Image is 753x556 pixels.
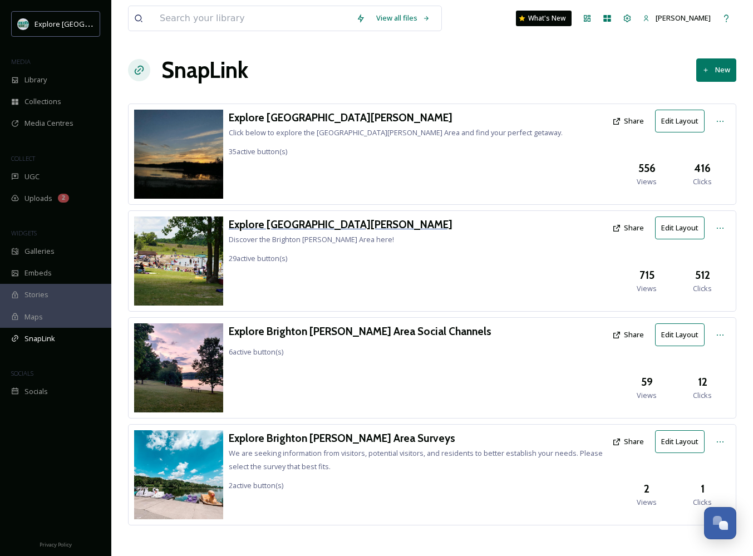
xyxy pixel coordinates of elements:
[229,448,603,471] span: We are seeking information from visitors, potential visitors, and residents to better establish y...
[11,229,37,237] span: WIDGETS
[693,497,712,508] span: Clicks
[655,323,710,346] a: Edit Layout
[161,53,248,87] h1: SnapLink
[639,267,654,283] h3: 715
[229,347,283,357] span: 6 active button(s)
[229,430,607,446] a: Explore Brighton [PERSON_NAME] Area Surveys
[134,217,223,306] img: cb6c9135-67c4-4434-a57e-82c280aac642.jpg
[655,430,705,453] button: Edit Layout
[24,246,55,257] span: Galleries
[229,217,452,233] a: Explore [GEOGRAPHIC_DATA][PERSON_NAME]
[693,390,712,401] span: Clicks
[371,7,436,29] a: View all files
[134,323,223,412] img: %2540nikzclicks%25201.png
[229,127,563,137] span: Click below to explore the [GEOGRAPHIC_DATA][PERSON_NAME] Area and find your perfect getaway.
[24,312,43,322] span: Maps
[24,193,52,204] span: Uploads
[641,374,653,390] h3: 59
[24,96,61,107] span: Collections
[24,268,52,278] span: Embeds
[18,18,29,29] img: 67e7af72-b6c8-455a-acf8-98e6fe1b68aa.avif
[637,390,657,401] span: Views
[655,323,705,346] button: Edit Layout
[637,497,657,508] span: Views
[516,11,572,26] a: What's New
[695,267,710,283] h3: 512
[693,283,712,294] span: Clicks
[693,176,712,187] span: Clicks
[655,217,710,239] a: Edit Layout
[24,75,47,85] span: Library
[607,217,649,239] button: Share
[655,110,710,132] a: Edit Layout
[607,431,649,452] button: Share
[638,160,656,176] h3: 556
[644,481,649,497] h3: 2
[134,110,223,199] img: %2540trevapeach%25203.png
[229,110,563,126] a: Explore [GEOGRAPHIC_DATA][PERSON_NAME]
[637,283,657,294] span: Views
[24,386,48,397] span: Socials
[637,176,657,187] span: Views
[24,333,55,344] span: SnapLink
[11,57,31,66] span: MEDIA
[656,13,711,23] span: [PERSON_NAME]
[637,7,716,29] a: [PERSON_NAME]
[229,323,491,339] a: Explore Brighton [PERSON_NAME] Area Social Channels
[229,253,287,263] span: 29 active button(s)
[40,537,72,550] a: Privacy Policy
[655,110,705,132] button: Edit Layout
[40,541,72,548] span: Privacy Policy
[607,110,649,132] button: Share
[58,194,69,203] div: 2
[694,160,711,176] h3: 416
[134,430,223,519] img: IMG_2987.JPG
[154,6,351,31] input: Search your library
[229,146,287,156] span: 35 active button(s)
[11,154,35,163] span: COLLECT
[24,118,73,129] span: Media Centres
[35,18,188,29] span: Explore [GEOGRAPHIC_DATA][PERSON_NAME]
[704,507,736,539] button: Open Chat
[655,217,705,239] button: Edit Layout
[607,324,649,346] button: Share
[11,369,33,377] span: SOCIALS
[696,58,736,81] button: New
[701,481,705,497] h3: 1
[229,480,283,490] span: 2 active button(s)
[655,430,710,453] a: Edit Layout
[229,234,394,244] span: Discover the Brighton [PERSON_NAME] Area here!
[24,289,48,300] span: Stories
[698,374,707,390] h3: 12
[24,171,40,182] span: UGC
